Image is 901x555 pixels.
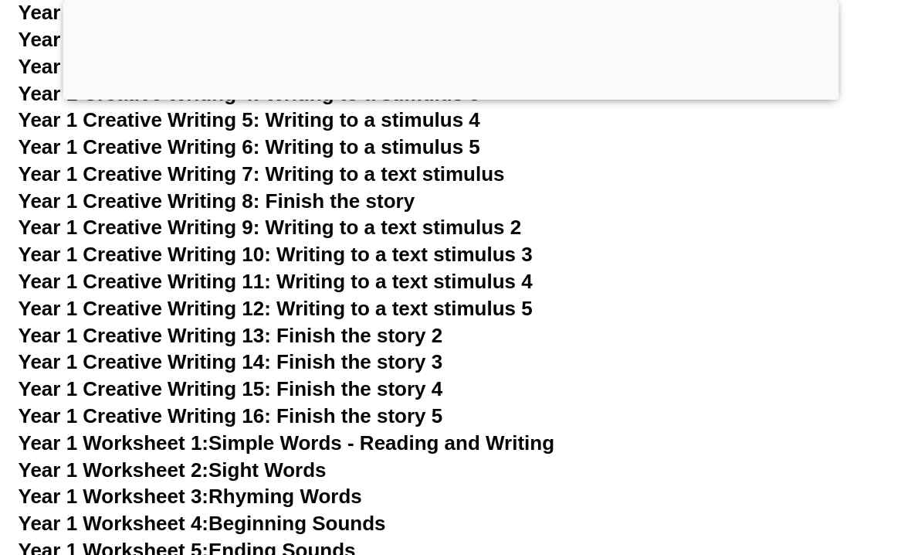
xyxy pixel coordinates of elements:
iframe: Chat Widget [636,380,901,555]
a: Year 1 Creative Writing 15: Finish the story 4 [19,377,443,400]
a: Year 1 Creative Writing 4: Writing to a stimulus 3 [19,82,480,105]
a: Year 1 Creative Writing 5: Writing to a stimulus 4 [19,108,480,131]
a: Year 1 Creative Writing 14: Finish the story 3 [19,350,443,373]
span: Year 1 Worksheet 4: [19,512,209,535]
a: Year 1 Worksheet 2:Sight Words [19,458,327,482]
a: Year 1 Creative Writing 3: Writing to a stimulus 2 [19,55,480,78]
a: Year 1 Creative Writing 6: Writing to a stimulus 5 [19,135,480,158]
a: Year 1 Creative Writing 1: What is a story? [19,1,421,24]
a: Year 1 Creative Writing 10: Writing to a text stimulus 3 [19,243,533,266]
a: Year 1 Creative Writing 2: Writing to a stimulus 1 [19,28,480,51]
span: Year 1 Worksheet 2: [19,458,209,482]
a: Year 1 Creative Writing 7: Writing to a text stimulus [19,162,505,186]
a: Year 1 Creative Writing 13: Finish the story 2 [19,324,443,347]
a: Year 1 Creative Writing 12: Writing to a text stimulus 5 [19,297,533,320]
a: Year 1 Creative Writing 8: Finish the story [19,189,415,213]
a: Year 1 Creative Writing 9: Writing to a text stimulus 2 [19,216,522,239]
a: Year 1 Creative Writing 11: Writing to a text stimulus 4 [19,270,533,293]
a: Year 1 Creative Writing 16: Finish the story 5 [19,404,443,427]
span: Year 1 Worksheet 3: [19,485,209,508]
a: Year 1 Worksheet 4:Beginning Sounds [19,512,386,535]
a: Year 1 Worksheet 1:Simple Words - Reading and Writing [19,431,555,455]
a: Year 1 Worksheet 3:Rhyming Words [19,485,362,508]
span: Year 1 Worksheet 1: [19,431,209,455]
